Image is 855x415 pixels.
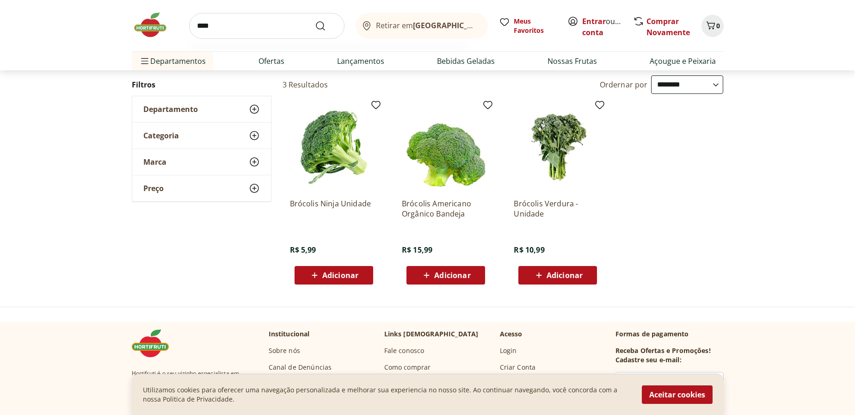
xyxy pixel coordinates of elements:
h2: 3 Resultados [283,80,328,90]
a: Entrar [582,16,606,26]
h3: Receba Ofertas e Promoções! [615,346,711,355]
a: Sobre nós [269,346,300,355]
p: Formas de pagamento [615,329,724,339]
span: Departamento [143,105,198,114]
a: Criar conta [582,16,633,37]
span: Meus Favoritos [514,17,556,35]
label: Ordernar por [600,80,648,90]
a: Login [500,346,517,355]
span: Categoria [143,131,179,140]
span: ou [582,16,623,38]
a: Lançamentos [337,56,384,67]
span: R$ 15,99 [402,245,432,255]
span: Retirar em [376,21,478,30]
button: Departamento [132,96,271,122]
button: Categoria [132,123,271,149]
a: Brócolis Ninja Unidade [290,198,378,219]
a: Nossas Frutas [547,56,597,67]
span: Adicionar [322,272,358,279]
span: R$ 5,99 [290,245,316,255]
img: Hortifruti [132,329,178,357]
a: Criar Conta [500,363,536,372]
span: Preço [143,184,164,193]
a: Fale conosco [384,346,424,355]
button: Carrinho [701,15,724,37]
a: Açougue e Peixaria [650,56,716,67]
button: Adicionar [295,266,373,285]
button: Submit Search [315,20,337,31]
h3: Cadastre seu e-mail: [615,355,682,365]
b: [GEOGRAPHIC_DATA]/[GEOGRAPHIC_DATA] [413,20,569,31]
span: Adicionar [434,272,470,279]
button: Preço [132,175,271,201]
span: R$ 10,99 [514,245,544,255]
button: Adicionar [518,266,597,285]
button: Adicionar [406,266,485,285]
input: search [189,13,344,39]
button: Aceitar cookies [642,385,713,404]
a: Bebidas Geladas [437,56,495,67]
span: Adicionar [547,272,583,279]
a: Brócolis Verdura - Unidade [514,198,602,219]
span: 0 [716,21,720,30]
a: Meus Favoritos [499,17,556,35]
p: Utilizamos cookies para oferecer uma navegação personalizada e melhorar sua experiencia no nosso ... [143,385,631,404]
a: Canal de Denúncias [269,363,332,372]
span: Departamentos [139,50,206,72]
img: Brócolis Americano Orgânico Bandeja [402,103,490,191]
a: Ofertas [258,56,284,67]
a: Brócolis Americano Orgânico Bandeja [402,198,490,219]
a: Comprar Novamente [646,16,690,37]
button: Retirar em[GEOGRAPHIC_DATA]/[GEOGRAPHIC_DATA] [356,13,488,39]
img: Brócolis Ninja Unidade [290,103,378,191]
p: Links [DEMOGRAPHIC_DATA] [384,329,479,339]
img: Brócolis Verdura - Unidade [514,103,602,191]
h2: Filtros [132,75,271,94]
button: Menu [139,50,150,72]
p: Acesso [500,329,523,339]
span: Marca [143,157,166,167]
p: Institucional [269,329,310,339]
button: Marca [132,149,271,175]
a: Como comprar [384,363,431,372]
img: Hortifruti [132,11,178,39]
